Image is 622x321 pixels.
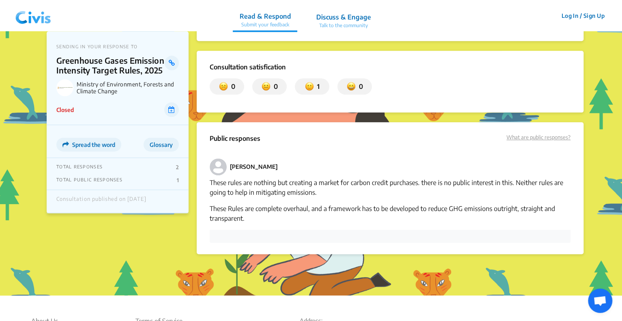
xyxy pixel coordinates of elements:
p: These rules are nothing but creating a market for carbon credit purchases. there is no public int... [210,178,571,197]
p: Public responses [210,134,260,148]
p: Submit your feedback [239,21,291,28]
p: Greenhouse Gases Emission Intensity Target Rules, 2025 [56,56,165,75]
p: Ministry of Environment, Forests and Climate Change [77,81,179,95]
img: somewhat_satisfied.svg [305,82,314,91]
img: satisfied.svg [347,82,356,91]
span: Spread the word [72,141,115,148]
img: somewhat_dissatisfied.svg [262,82,270,91]
div: Open chat [588,289,612,313]
p: Discuss & Engage [316,12,371,22]
img: navlogo.png [12,4,54,28]
img: Ministry of Environment, Forests and Climate Change logo [56,79,73,96]
p: 0 [228,82,235,91]
p: Consultation satisfication [210,62,571,72]
span: Glossary [150,141,173,148]
img: person-default.svg [210,158,227,175]
p: SENDING IN YOUR RESPONSE TO [56,44,179,49]
p: 1 [177,177,179,183]
button: Glossary [144,138,179,151]
p: 0 [356,82,363,91]
button: Log In / Sign Up [556,9,610,22]
p: TOTAL RESPONSES [56,164,103,170]
p: 0 [270,82,278,91]
p: Closed [56,106,74,114]
button: Spread the word [56,138,121,151]
img: dissatisfied.svg [219,82,228,91]
p: Talk to the community [316,22,371,29]
p: These Rules are complete overhaul, and a framework has to be developed to reduce GHG emissions ou... [210,204,571,223]
div: Consultation published on [DATE] [56,196,146,207]
p: [PERSON_NAME] [230,162,278,171]
p: Read & Respond [239,11,291,21]
p: TOTAL PUBLIC RESPONSES [56,177,122,183]
p: What are public responses? [506,134,571,142]
p: 1 [314,82,320,91]
p: 2 [176,164,179,170]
